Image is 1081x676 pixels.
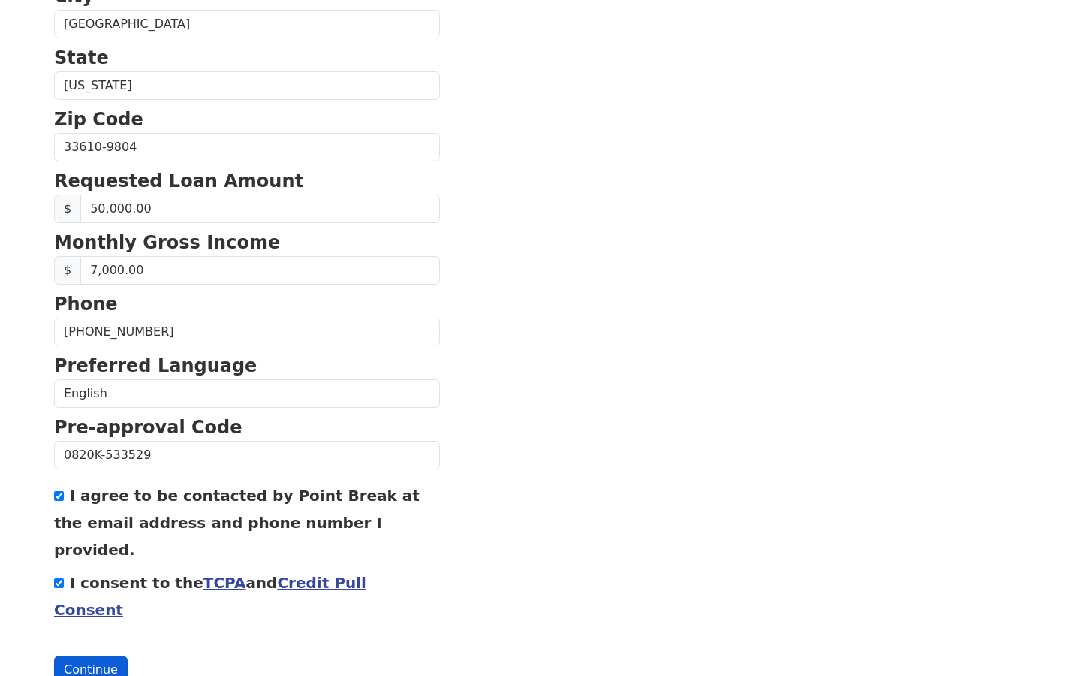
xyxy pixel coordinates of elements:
[54,417,242,438] strong: Pre-approval Code
[54,47,109,68] strong: State
[54,256,81,285] span: $
[54,355,257,376] strong: Preferred Language
[54,487,420,559] label: I agree to be contacted by Point Break at the email address and phone number I provided.
[80,256,440,285] input: Monthly Gross Income
[54,133,440,161] input: Zip Code
[203,574,246,592] a: TCPA
[80,195,440,223] input: Requested Loan Amount
[54,229,440,256] p: Monthly Gross Income
[54,574,366,619] label: I consent to the and
[54,441,440,469] input: Pre-approval Code
[54,10,440,38] input: City
[54,171,303,192] strong: Requested Loan Amount
[54,318,440,346] input: Phone
[54,294,118,315] strong: Phone
[54,195,81,223] span: $
[54,109,143,130] strong: Zip Code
